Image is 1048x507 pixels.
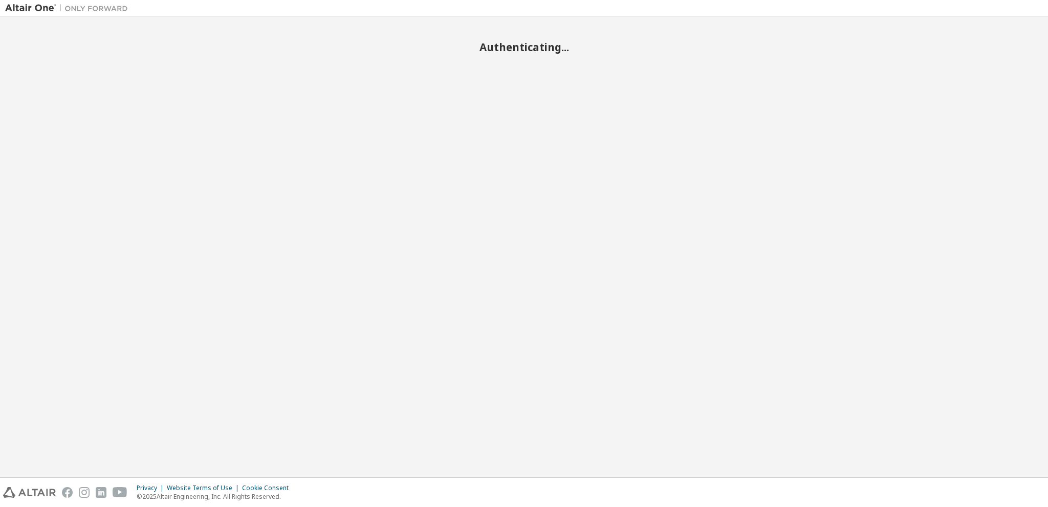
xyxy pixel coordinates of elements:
img: youtube.svg [113,487,127,498]
img: instagram.svg [79,487,90,498]
div: Privacy [137,484,167,492]
img: altair_logo.svg [3,487,56,498]
div: Cookie Consent [242,484,295,492]
img: linkedin.svg [96,487,106,498]
p: © 2025 Altair Engineering, Inc. All Rights Reserved. [137,492,295,501]
div: Website Terms of Use [167,484,242,492]
h2: Authenticating... [5,40,1043,54]
img: facebook.svg [62,487,73,498]
img: Altair One [5,3,133,13]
